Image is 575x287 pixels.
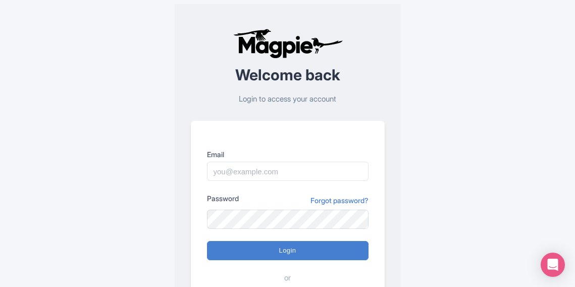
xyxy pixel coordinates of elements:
[207,149,369,160] label: Email
[191,93,385,105] p: Login to access your account
[284,272,291,284] span: or
[541,253,565,277] div: Open Intercom Messenger
[207,193,239,204] label: Password
[310,195,369,206] a: Forgot password?
[191,67,385,83] h2: Welcome back
[231,28,344,59] img: logo-ab69f6fb50320c5b225c76a69d11143b.png
[207,241,369,260] input: Login
[207,162,369,181] input: you@example.com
